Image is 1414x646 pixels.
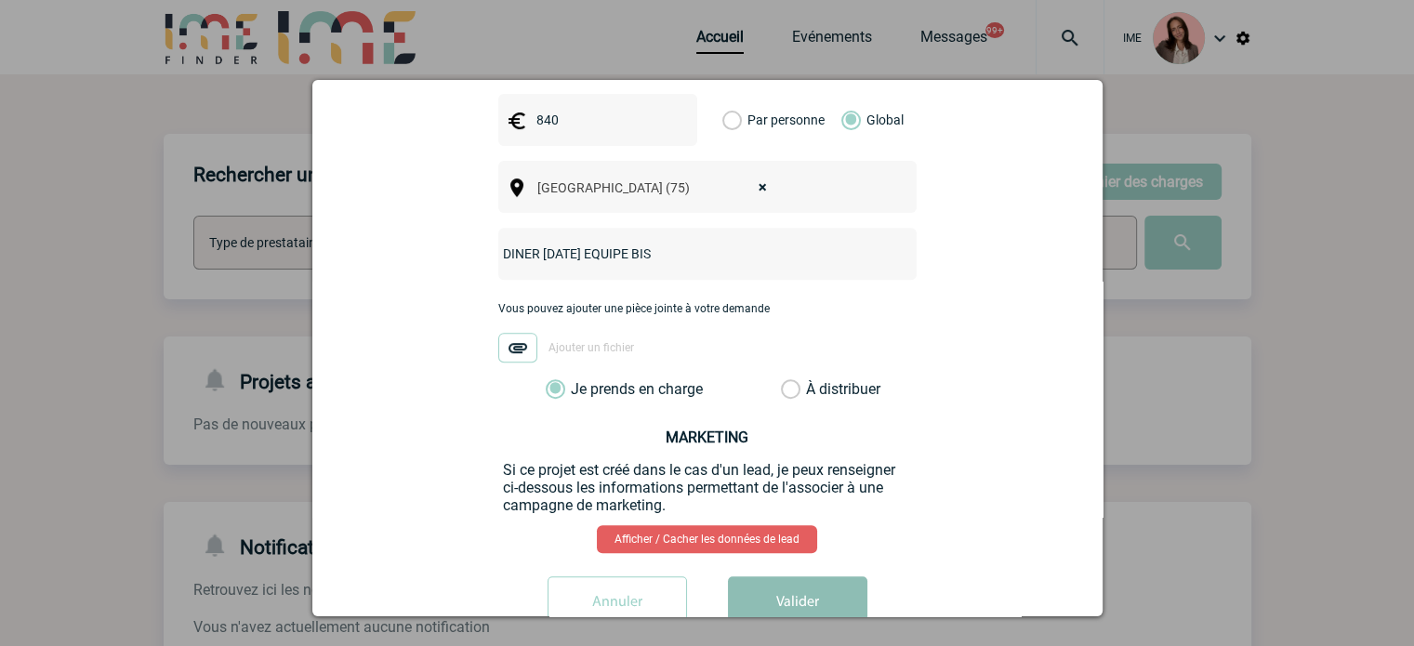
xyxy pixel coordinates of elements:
label: À distribuer [781,380,800,399]
span: × [759,175,767,201]
span: Paris (75) [530,175,786,201]
label: Global [841,94,853,146]
h3: MARKETING [503,428,912,446]
button: Valider [728,576,867,628]
label: Je prends en charge [546,380,577,399]
p: Si ce projet est créé dans le cas d'un lead, je peux renseigner ci-dessous les informations perme... [503,461,912,514]
input: Nom de l'événement [498,242,867,266]
label: Par personne [722,94,743,146]
p: Vous pouvez ajouter une pièce jointe à votre demande [498,302,917,315]
span: Ajouter un fichier [548,342,634,355]
input: Budget HT [532,108,660,132]
a: Afficher / Cacher les données de lead [597,525,817,553]
input: Annuler [548,576,687,628]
